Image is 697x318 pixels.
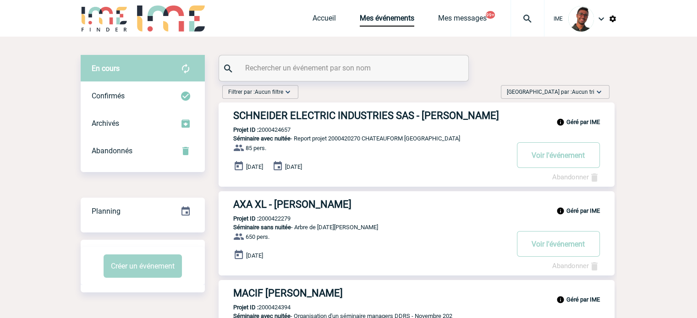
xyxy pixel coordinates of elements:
a: SCHNEIDER ELECTRIC INDUSTRIES SAS - [PERSON_NAME] [219,110,615,121]
span: Planning [92,207,121,216]
p: - Report projet 2000420270 CHATEAUFORM [GEOGRAPHIC_DATA] [219,135,508,142]
span: Séminaire avec nuitée [233,135,291,142]
div: Retrouvez ici tous vos événements organisés par date et état d'avancement [81,198,205,225]
span: 85 pers. [246,145,266,151]
div: Retrouvez ici tous vos évènements avant confirmation [81,55,205,82]
span: [GEOGRAPHIC_DATA] par : [507,87,594,97]
img: baseline_expand_more_white_24dp-b.png [283,87,292,97]
span: [DATE] [246,163,263,170]
span: [DATE] [246,252,263,259]
a: MACIF [PERSON_NAME] [219,287,615,299]
button: Voir l'événement [517,231,600,257]
button: Voir l'événement [517,142,600,168]
img: info_black_24dp.svg [556,207,565,215]
p: 2000422279 [219,215,291,222]
a: Planning [81,197,205,224]
a: Abandonner [552,262,600,270]
a: Mes événements [360,14,414,27]
b: Géré par IME [566,119,600,125]
span: Archivés [92,119,119,128]
img: info_black_24dp.svg [556,118,565,126]
button: Créer un événement [104,254,182,278]
b: Géré par IME [566,207,600,214]
a: Mes messages [438,14,487,27]
b: Projet ID : [233,215,258,222]
img: 124970-0.jpg [568,6,594,32]
input: Rechercher un événement par son nom [243,61,447,75]
a: AXA XL - [PERSON_NAME] [219,199,615,210]
span: [DATE] [285,163,302,170]
span: 650 pers. [246,233,269,240]
a: Accueil [313,14,336,27]
span: Aucun filtre [255,89,283,95]
p: 2000424394 [219,304,291,311]
div: Retrouvez ici tous les événements que vous avez décidé d'archiver [81,110,205,137]
b: Géré par IME [566,296,600,303]
span: Abandonnés [92,146,132,155]
p: 2000424657 [219,126,291,133]
span: En cours [92,64,120,73]
h3: SCHNEIDER ELECTRIC INDUSTRIES SAS - [PERSON_NAME] [233,110,508,121]
img: baseline_expand_more_white_24dp-b.png [594,87,604,97]
div: Retrouvez ici tous vos événements annulés [81,137,205,165]
span: IME [554,16,563,22]
img: info_black_24dp.svg [556,296,565,304]
h3: MACIF [PERSON_NAME] [233,287,508,299]
p: - Arbre de [DATE][PERSON_NAME] [219,224,508,231]
b: Projet ID : [233,126,258,133]
span: Séminaire sans nuitée [233,224,291,231]
span: Confirmés [92,92,125,100]
b: Projet ID : [233,304,258,311]
img: IME-Finder [81,5,128,32]
a: Abandonner [552,173,600,181]
button: 99+ [486,11,495,19]
span: Filtrer par : [228,87,283,97]
span: Aucun tri [572,89,594,95]
h3: AXA XL - [PERSON_NAME] [233,199,508,210]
